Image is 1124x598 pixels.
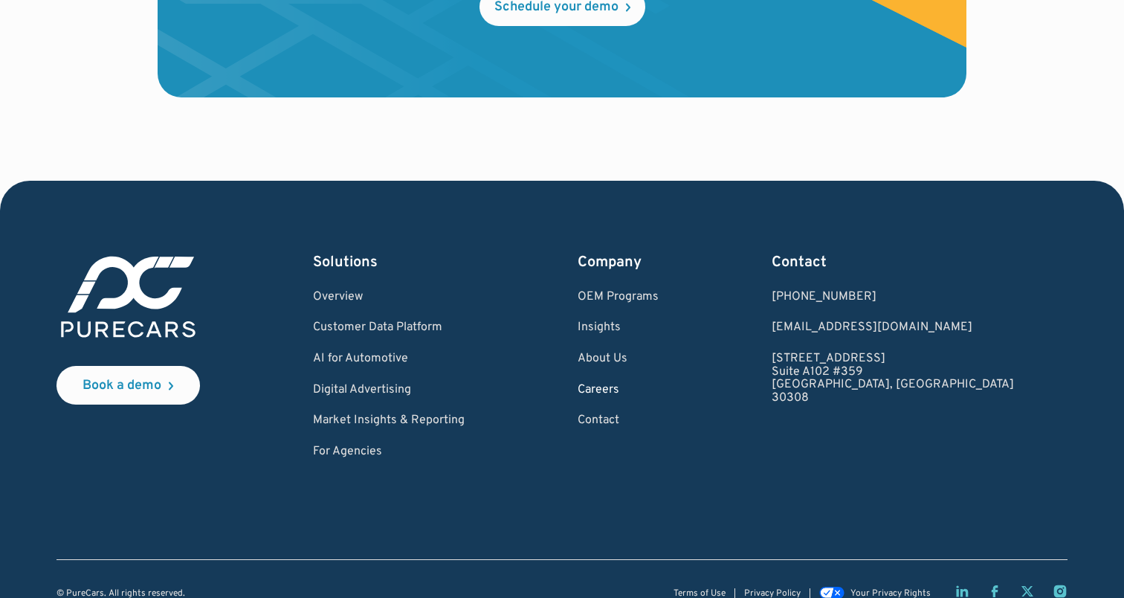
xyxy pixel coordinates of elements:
[578,252,659,273] div: Company
[578,321,659,335] a: Insights
[313,353,465,366] a: AI for Automotive
[56,366,200,405] a: Book a demo
[313,414,465,428] a: Market Insights & Reporting
[578,384,659,397] a: Careers
[494,1,618,14] div: Schedule your demo
[313,252,465,273] div: Solutions
[83,379,161,393] div: Book a demo
[578,291,659,304] a: OEM Programs
[578,414,659,428] a: Contact
[56,252,200,342] img: purecars logo
[772,353,1014,405] a: [STREET_ADDRESS]Suite A102 #359[GEOGRAPHIC_DATA], [GEOGRAPHIC_DATA]30308
[313,321,465,335] a: Customer Data Platform
[313,446,465,459] a: For Agencies
[578,353,659,366] a: About Us
[313,291,465,304] a: Overview
[772,252,1014,273] div: Contact
[772,291,1014,304] div: [PHONE_NUMBER]
[772,321,1014,335] a: Email us
[313,384,465,397] a: Digital Advertising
